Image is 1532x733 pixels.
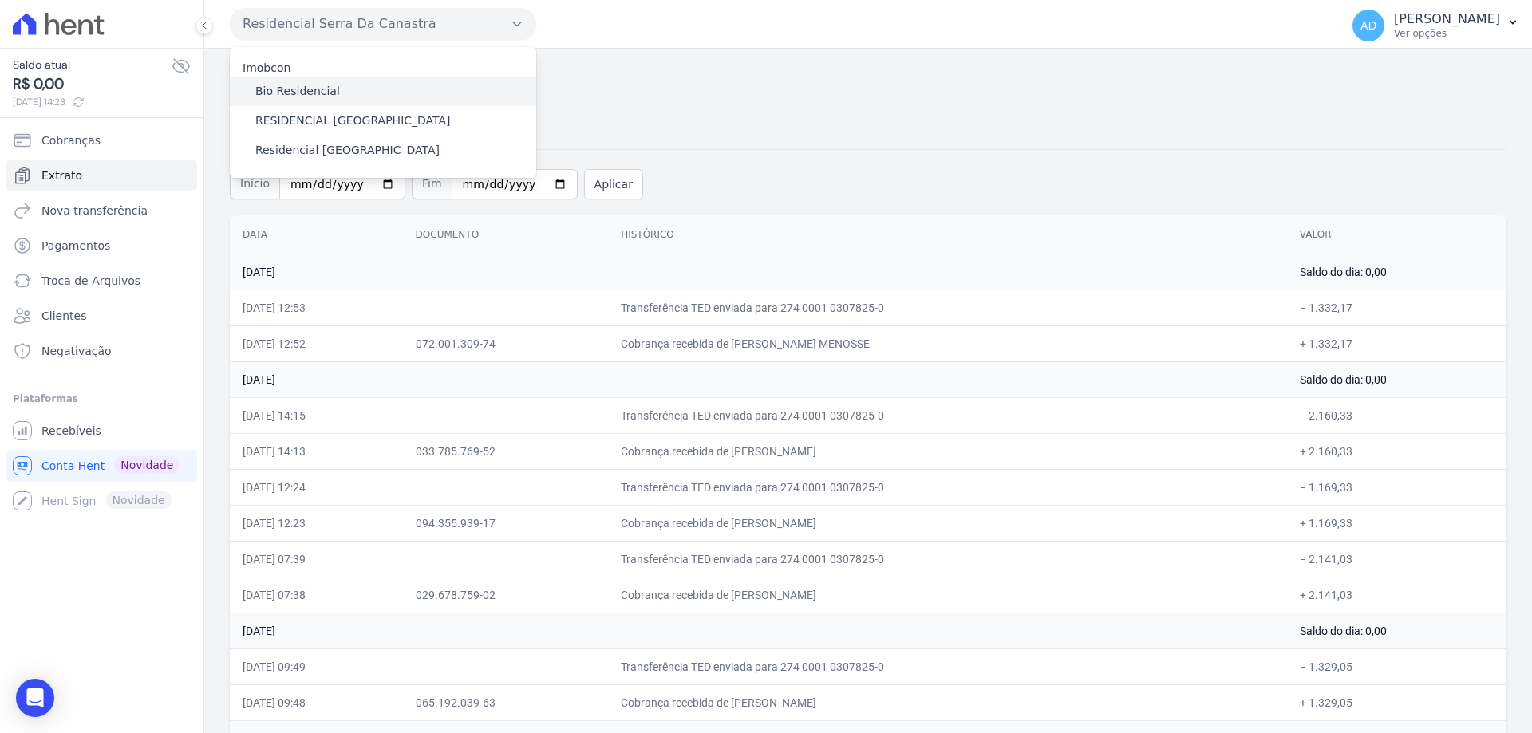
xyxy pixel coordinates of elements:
[608,684,1287,720] td: Cobrança recebida de [PERSON_NAME]
[255,83,340,100] label: Bio Residencial
[230,290,403,325] td: [DATE] 12:53
[1287,361,1506,397] td: Saldo do dia: 0,00
[6,124,197,156] a: Cobranças
[230,648,403,684] td: [DATE] 09:49
[255,112,451,129] label: RESIDENCIAL [GEOGRAPHIC_DATA]
[41,132,101,148] span: Cobranças
[230,397,403,433] td: [DATE] 14:15
[41,203,148,219] span: Nova transferência
[608,397,1287,433] td: Transferência TED enviada para 274 0001 0307825-0
[230,433,403,469] td: [DATE] 14:13
[1287,541,1506,577] td: − 2.141,03
[243,61,290,74] label: Imobcon
[230,215,403,254] th: Data
[608,541,1287,577] td: Transferência TED enviada para 274 0001 0307825-0
[608,577,1287,613] td: Cobrança recebida de [PERSON_NAME]
[1287,684,1506,720] td: + 1.329,05
[230,541,403,577] td: [DATE] 07:39
[6,335,197,367] a: Negativação
[6,415,197,447] a: Recebíveis
[1287,397,1506,433] td: − 2.160,33
[41,167,82,183] span: Extrato
[608,325,1287,361] td: Cobrança recebida de [PERSON_NAME] MENOSSE
[403,684,609,720] td: 065.192.039-63
[13,95,172,109] span: [DATE] 14:23
[403,577,609,613] td: 029.678.759-02
[608,290,1287,325] td: Transferência TED enviada para 274 0001 0307825-0
[6,265,197,297] a: Troca de Arquivos
[608,469,1287,505] td: Transferência TED enviada para 274 0001 0307825-0
[1287,577,1506,613] td: + 2.141,03
[403,505,609,541] td: 094.355.939-17
[41,458,105,474] span: Conta Hent
[230,254,1287,290] td: [DATE]
[1287,290,1506,325] td: − 1.332,17
[41,343,112,359] span: Negativação
[16,679,54,717] div: Open Intercom Messenger
[230,469,403,505] td: [DATE] 12:24
[230,61,1506,97] h2: Extrato
[403,433,609,469] td: 033.785.769-52
[1287,648,1506,684] td: − 1.329,05
[1394,11,1500,27] p: [PERSON_NAME]
[6,160,197,191] a: Extrato
[13,73,172,95] span: R$ 0,00
[608,505,1287,541] td: Cobrança recebida de [PERSON_NAME]
[1340,3,1532,48] button: AD [PERSON_NAME] Ver opções
[1287,325,1506,361] td: + 1.332,17
[13,124,191,517] nav: Sidebar
[230,613,1287,648] td: [DATE]
[1287,433,1506,469] td: + 2.160,33
[608,648,1287,684] td: Transferência TED enviada para 274 0001 0307825-0
[1287,505,1506,541] td: + 1.169,33
[230,8,536,40] button: Residencial Serra Da Canastra
[41,423,101,439] span: Recebíveis
[13,389,191,408] div: Plataformas
[230,577,403,613] td: [DATE] 07:38
[412,169,452,199] span: Fim
[255,142,440,159] label: Residencial [GEOGRAPHIC_DATA]
[6,195,197,227] a: Nova transferência
[230,505,403,541] td: [DATE] 12:23
[1287,469,1506,505] td: − 1.169,33
[608,433,1287,469] td: Cobrança recebida de [PERSON_NAME]
[41,273,140,289] span: Troca de Arquivos
[403,215,609,254] th: Documento
[1287,613,1506,648] td: Saldo do dia: 0,00
[608,215,1287,254] th: Histórico
[230,169,279,199] span: Início
[403,325,609,361] td: 072.001.309-74
[1287,254,1506,290] td: Saldo do dia: 0,00
[584,169,643,199] button: Aplicar
[1360,20,1376,31] span: AD
[6,450,197,482] a: Conta Hent Novidade
[230,684,403,720] td: [DATE] 09:48
[41,238,110,254] span: Pagamentos
[1394,27,1500,40] p: Ver opções
[114,456,180,474] span: Novidade
[6,230,197,262] a: Pagamentos
[41,308,86,324] span: Clientes
[6,300,197,332] a: Clientes
[13,57,172,73] span: Saldo atual
[230,325,403,361] td: [DATE] 12:52
[230,361,1287,397] td: [DATE]
[1287,215,1506,254] th: Valor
